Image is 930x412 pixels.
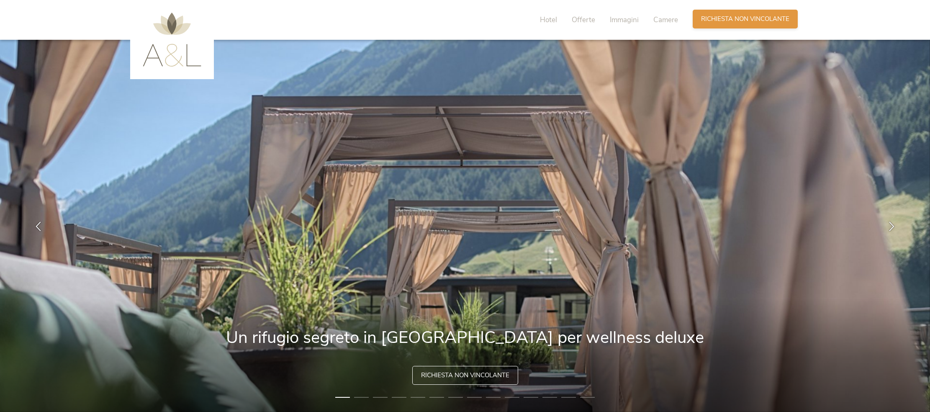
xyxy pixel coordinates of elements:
span: Hotel [540,15,557,25]
span: Richiesta non vincolante [421,371,509,380]
img: AMONTI & LUNARIS Wellnessresort [143,13,201,67]
span: Offerte [572,15,595,25]
span: Camere [653,15,678,25]
span: Richiesta non vincolante [701,15,789,23]
span: Immagini [610,15,639,25]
